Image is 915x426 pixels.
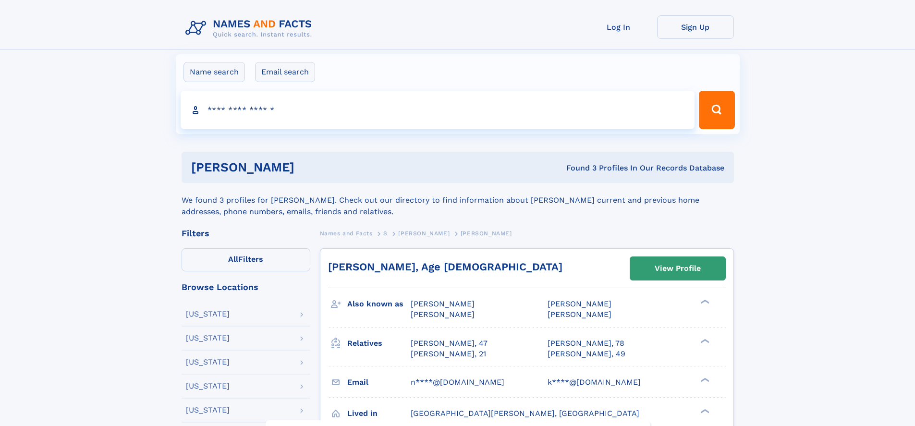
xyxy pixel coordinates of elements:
a: Sign Up [657,15,734,39]
div: View Profile [655,257,701,280]
span: [GEOGRAPHIC_DATA][PERSON_NAME], [GEOGRAPHIC_DATA] [411,409,639,418]
a: [PERSON_NAME], 49 [548,349,625,359]
h3: Email [347,374,411,390]
div: ❯ [698,299,710,305]
input: search input [181,91,695,129]
div: ❯ [698,377,710,383]
a: Names and Facts [320,227,373,239]
span: All [228,255,238,264]
div: Browse Locations [182,283,310,292]
a: [PERSON_NAME], 47 [411,338,488,349]
div: [US_STATE] [186,382,230,390]
span: [PERSON_NAME] [548,310,611,319]
div: [US_STATE] [186,334,230,342]
a: [PERSON_NAME], 78 [548,338,624,349]
a: [PERSON_NAME] [398,227,450,239]
div: Found 3 Profiles In Our Records Database [430,163,724,173]
div: ❯ [698,408,710,414]
h3: Relatives [347,335,411,352]
div: [US_STATE] [186,406,230,414]
div: [US_STATE] [186,358,230,366]
a: S [383,227,388,239]
a: [PERSON_NAME], Age [DEMOGRAPHIC_DATA] [328,261,562,273]
div: Filters [182,229,310,238]
h1: [PERSON_NAME] [191,161,430,173]
a: Log In [580,15,657,39]
span: [PERSON_NAME] [411,310,475,319]
a: View Profile [630,257,725,280]
span: [PERSON_NAME] [398,230,450,237]
div: ❯ [698,338,710,344]
label: Name search [183,62,245,82]
label: Filters [182,248,310,271]
div: We found 3 profiles for [PERSON_NAME]. Check out our directory to find information about [PERSON_... [182,183,734,218]
span: [PERSON_NAME] [461,230,512,237]
span: S [383,230,388,237]
h3: Also known as [347,296,411,312]
h3: Lived in [347,405,411,422]
a: [PERSON_NAME], 21 [411,349,486,359]
span: [PERSON_NAME] [411,299,475,308]
label: Email search [255,62,315,82]
div: [US_STATE] [186,310,230,318]
button: Search Button [699,91,734,129]
span: [PERSON_NAME] [548,299,611,308]
img: Logo Names and Facts [182,15,320,41]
